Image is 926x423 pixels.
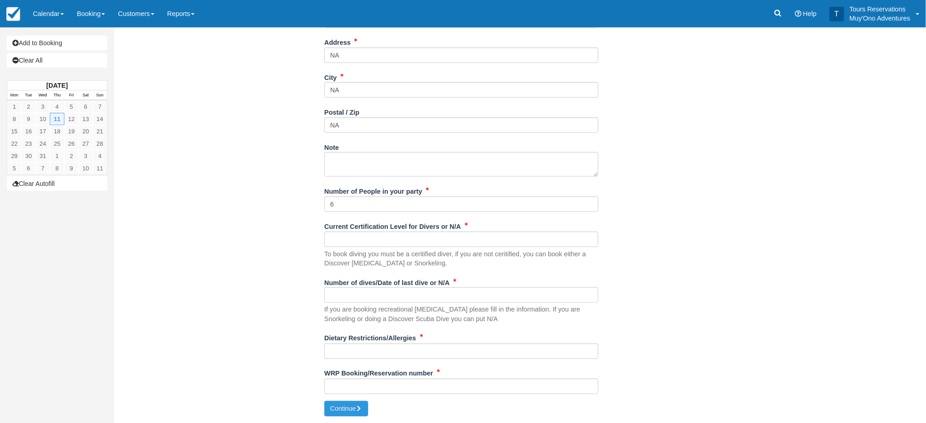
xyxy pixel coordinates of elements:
[36,113,50,125] a: 10
[64,100,79,113] a: 5
[7,113,21,125] a: 8
[795,11,801,17] i: Help
[830,7,844,21] div: T
[324,140,339,153] label: Note
[93,100,107,113] a: 7
[36,150,50,162] a: 31
[324,401,368,417] button: Continue
[21,90,36,100] th: Tue
[36,100,50,113] a: 3
[64,113,79,125] a: 12
[93,125,107,137] a: 21
[324,305,598,324] p: If you are booking recreational [MEDICAL_DATA] please fill in the information. If you are Snorkel...
[64,137,79,150] a: 26
[21,125,36,137] a: 16
[850,5,910,14] p: Tours Reservations
[79,100,93,113] a: 6
[324,275,450,288] label: Number of dives/Date of last dive or N/A
[79,137,93,150] a: 27
[324,366,433,379] label: WRP Booking/Reservation number
[324,249,598,268] p: To book diving you must be a ceritified diver, if you are not ceritified, you can book either a D...
[324,219,461,232] label: Current Certification Level for Divers or N/A
[79,113,93,125] a: 13
[21,162,36,174] a: 6
[36,137,50,150] a: 24
[7,125,21,137] a: 15
[324,70,337,83] label: City
[36,90,50,100] th: Wed
[50,90,64,100] th: Thu
[21,137,36,150] a: 23
[79,162,93,174] a: 10
[324,105,360,117] label: Postal / Zip
[79,90,93,100] th: Sat
[803,10,817,17] span: Help
[93,90,107,100] th: Sun
[21,113,36,125] a: 9
[64,125,79,137] a: 19
[93,113,107,125] a: 14
[7,137,21,150] a: 22
[7,150,21,162] a: 29
[79,150,93,162] a: 3
[50,137,64,150] a: 25
[50,162,64,174] a: 8
[21,150,36,162] a: 30
[324,35,351,48] label: Address
[46,82,68,89] strong: [DATE]
[93,137,107,150] a: 28
[324,184,422,196] label: Number of People in your party
[64,162,79,174] a: 9
[7,176,107,191] button: Clear Autofill
[850,14,910,23] p: Muy'Ono Adventures
[93,162,107,174] a: 11
[50,125,64,137] a: 18
[50,100,64,113] a: 4
[64,150,79,162] a: 2
[79,125,93,137] a: 20
[7,100,21,113] a: 1
[21,100,36,113] a: 2
[50,113,64,125] a: 11
[324,331,416,344] label: Dietary Restrictions/Allergies
[64,90,79,100] th: Fri
[7,53,107,68] a: Clear All
[7,90,21,100] th: Mon
[36,125,50,137] a: 17
[6,7,20,21] img: checkfront-main-nav-mini-logo.png
[93,150,107,162] a: 4
[36,162,50,174] a: 7
[7,36,107,50] a: Add to Booking
[50,150,64,162] a: 1
[7,162,21,174] a: 5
